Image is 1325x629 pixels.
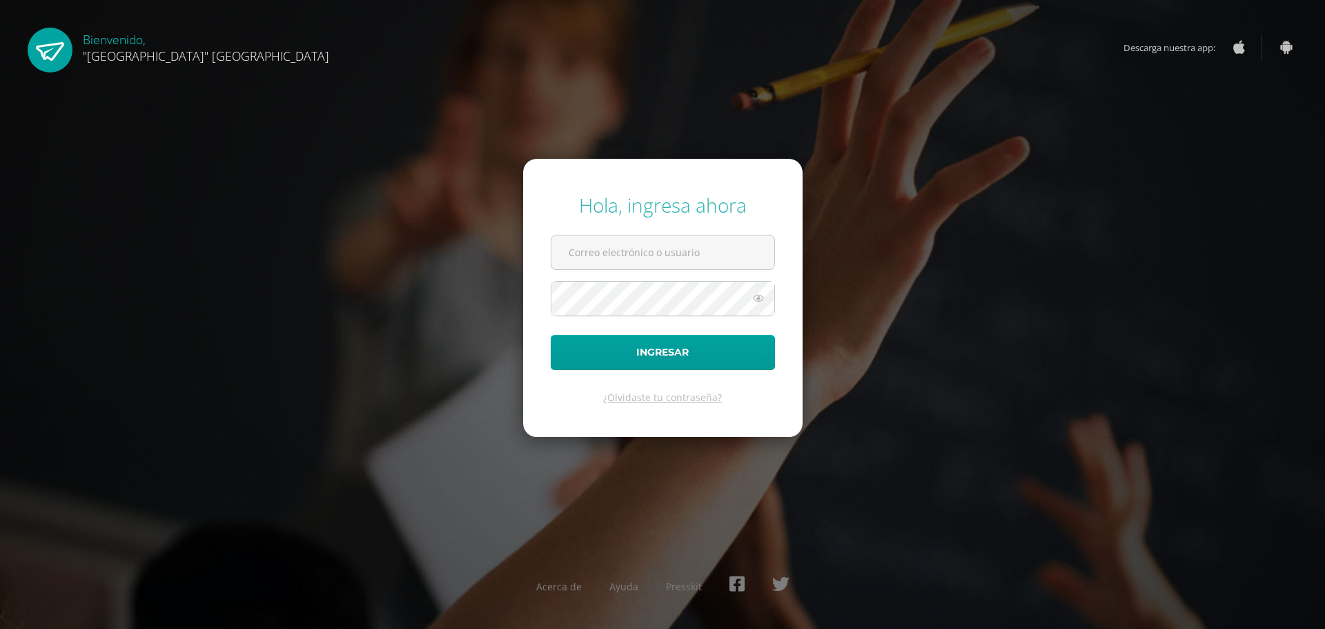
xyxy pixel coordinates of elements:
a: ¿Olvidaste tu contraseña? [603,391,722,404]
button: Ingresar [551,335,775,370]
a: Acerca de [536,580,582,593]
a: Presskit [666,580,702,593]
input: Correo electrónico o usuario [551,235,774,269]
span: Descarga nuestra app: [1123,35,1229,61]
span: "[GEOGRAPHIC_DATA]" [GEOGRAPHIC_DATA] [83,48,329,64]
div: Hola, ingresa ahora [551,192,775,218]
a: Ayuda [609,580,638,593]
div: Bienvenido, [83,28,329,64]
